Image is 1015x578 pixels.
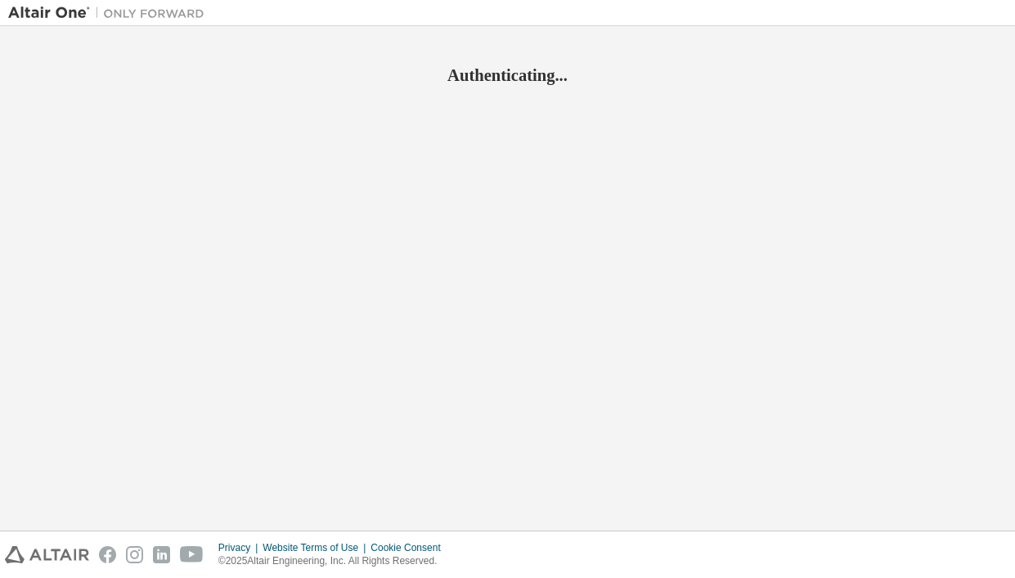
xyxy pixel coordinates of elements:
[5,546,89,563] img: altair_logo.svg
[371,541,450,554] div: Cookie Consent
[8,5,213,21] img: Altair One
[263,541,371,554] div: Website Terms of Use
[218,541,263,554] div: Privacy
[99,546,116,563] img: facebook.svg
[126,546,143,563] img: instagram.svg
[153,546,170,563] img: linkedin.svg
[218,554,451,568] p: © 2025 Altair Engineering, Inc. All Rights Reserved.
[180,546,204,563] img: youtube.svg
[8,65,1007,86] h2: Authenticating...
